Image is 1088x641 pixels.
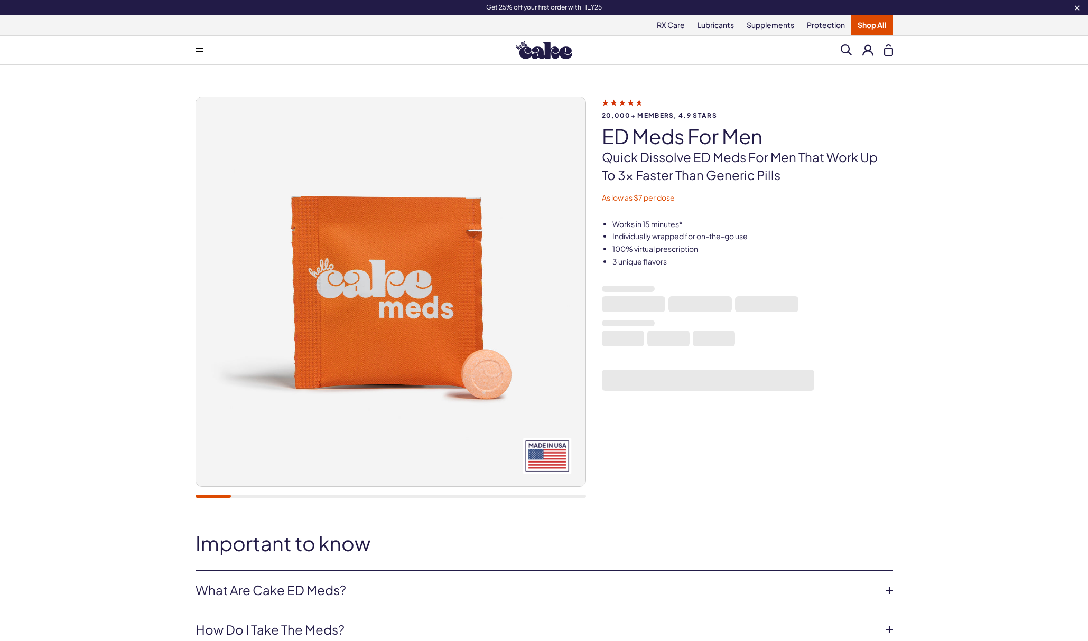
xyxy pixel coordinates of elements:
[612,244,893,254] li: 100% virtual prescription
[851,15,893,35] a: Shop All
[164,3,925,12] div: Get 25% off your first order with HEY25
[691,15,740,35] a: Lubricants
[612,257,893,267] li: 3 unique flavors
[196,532,893,554] h2: Important to know
[612,231,893,242] li: Individually wrapped for on-the-go use
[650,15,691,35] a: RX Care
[602,148,893,184] p: Quick dissolve ED Meds for men that work up to 3x faster than generic pills
[740,15,801,35] a: Supplements
[196,97,585,486] img: ED Meds for Men
[602,98,893,119] a: 20,000+ members, 4.9 stars
[602,193,893,203] p: As low as $7 per dose
[801,15,851,35] a: Protection
[602,112,893,119] span: 20,000+ members, 4.9 stars
[196,581,876,599] a: What are Cake ED Meds?
[196,621,876,639] a: How do I take the meds?
[612,219,893,230] li: Works in 15 minutes*
[602,125,893,147] h1: ED Meds for Men
[516,41,572,59] img: Hello Cake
